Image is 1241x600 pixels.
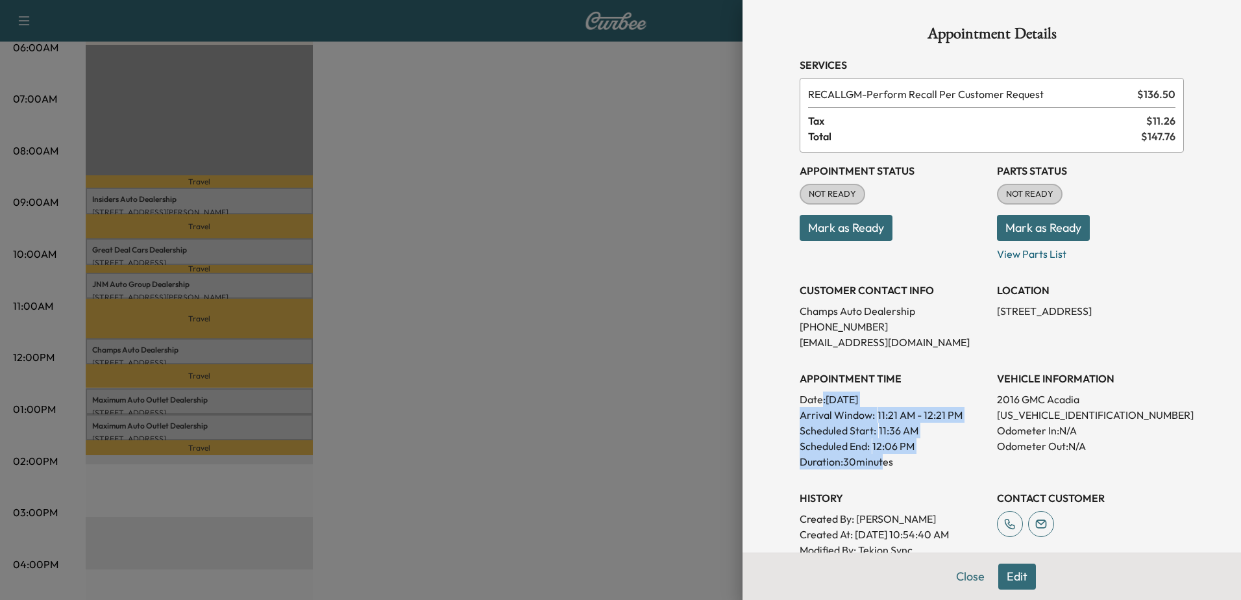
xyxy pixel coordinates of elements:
[948,564,993,590] button: Close
[1141,129,1175,144] span: $ 147.76
[998,188,1061,201] span: NOT READY
[808,113,1146,129] span: Tax
[1137,86,1175,102] span: $ 136.50
[997,423,1184,438] p: Odometer In: N/A
[800,392,987,407] p: Date: [DATE]
[800,454,987,469] p: Duration: 30 minutes
[872,438,915,454] p: 12:06 PM
[800,527,987,542] p: Created At : [DATE] 10:54:40 AM
[800,490,987,506] h3: History
[997,282,1184,298] h3: LOCATION
[800,334,987,350] p: [EMAIL_ADDRESS][DOMAIN_NAME]
[878,407,963,423] span: 11:21 AM - 12:21 PM
[808,129,1141,144] span: Total
[800,215,892,241] button: Mark as Ready
[800,511,987,527] p: Created By : [PERSON_NAME]
[997,215,1090,241] button: Mark as Ready
[997,241,1184,262] p: View Parts List
[800,542,987,558] p: Modified By : Tekion Sync
[997,392,1184,407] p: 2016 GMC Acadia
[998,564,1036,590] button: Edit
[800,371,987,386] h3: APPOINTMENT TIME
[800,319,987,334] p: [PHONE_NUMBER]
[997,303,1184,319] p: [STREET_ADDRESS]
[997,163,1184,179] h3: Parts Status
[801,188,864,201] span: NOT READY
[800,282,987,298] h3: CUSTOMER CONTACT INFO
[800,407,987,423] p: Arrival Window:
[800,303,987,319] p: Champs Auto Dealership
[800,57,1184,73] h3: Services
[800,26,1184,47] h1: Appointment Details
[800,423,876,438] p: Scheduled Start:
[997,438,1184,454] p: Odometer Out: N/A
[1146,113,1175,129] span: $ 11.26
[808,86,1132,102] span: Perform Recall Per Customer Request
[879,423,918,438] p: 11:36 AM
[997,371,1184,386] h3: VEHICLE INFORMATION
[800,438,870,454] p: Scheduled End:
[800,163,987,179] h3: Appointment Status
[997,407,1184,423] p: [US_VEHICLE_IDENTIFICATION_NUMBER]
[997,490,1184,506] h3: CONTACT CUSTOMER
